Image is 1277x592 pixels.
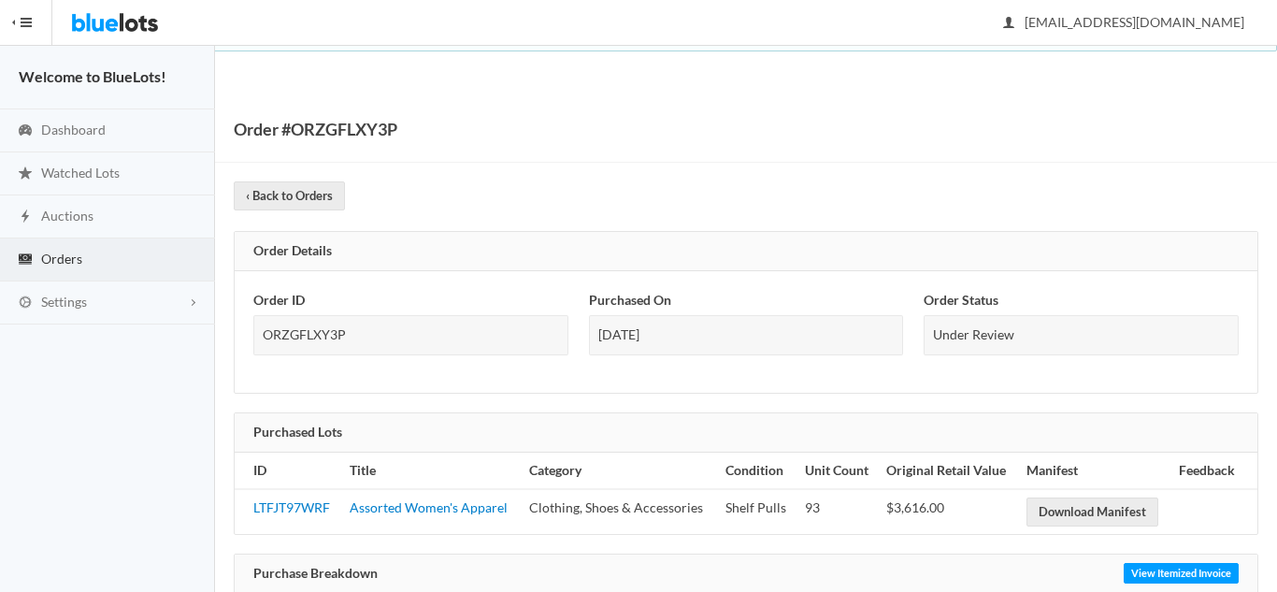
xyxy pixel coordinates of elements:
td: Shelf Pulls [718,489,796,534]
td: $3,616.00 [879,489,1019,534]
th: Condition [718,453,796,490]
strong: Welcome to BlueLots! [19,67,166,85]
div: Order Details [235,232,1257,271]
ion-icon: cog [16,295,35,312]
a: Assorted Women's Apparel [350,499,508,515]
ion-icon: star [16,166,35,183]
a: LTFJT97WRF [253,499,330,515]
a: ‹ Back to Orders [234,181,345,210]
th: Feedback [1171,453,1257,490]
h1: Order #ORZGFLXY3P [234,115,397,143]
th: Unit Count [797,453,879,490]
label: Purchased On [589,290,671,311]
th: Original Retail Value [879,453,1019,490]
a: View Itemized Invoice [1124,563,1239,584]
label: Order ID [253,290,305,311]
span: Orders [41,251,82,267]
div: Under Review [924,315,1239,355]
ion-icon: flash [16,209,35,226]
span: [EMAIL_ADDRESS][DOMAIN_NAME] [1004,14,1244,30]
span: Settings [41,294,87,310]
ion-icon: person [999,15,1018,33]
a: Download Manifest [1026,498,1158,527]
td: 93 [797,489,879,534]
div: Purchased Lots [235,413,1257,453]
th: Title [342,453,523,490]
th: Category [522,453,718,490]
span: Dashboard [41,122,106,137]
ion-icon: cash [16,252,35,269]
div: ORZGFLXY3P [253,315,568,355]
td: Clothing, Shoes & Accessories [522,489,718,534]
span: Watched Lots [41,165,120,180]
th: Manifest [1019,453,1171,490]
ion-icon: speedometer [16,123,35,140]
label: Order Status [924,290,998,311]
div: [DATE] [589,315,904,355]
span: Auctions [41,208,93,224]
th: ID [235,453,342,490]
